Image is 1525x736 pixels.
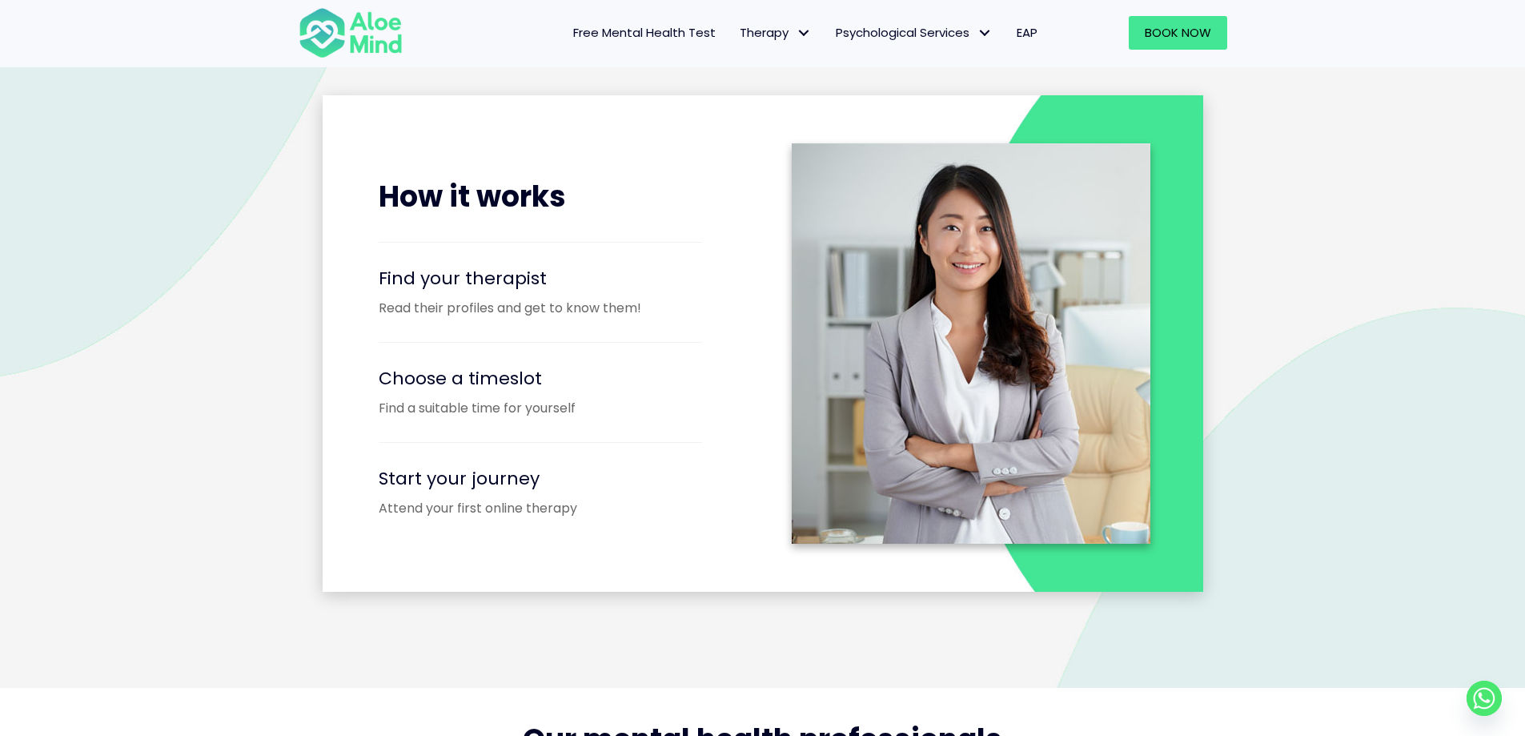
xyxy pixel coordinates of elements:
[740,24,812,41] span: Therapy
[728,16,824,50] a: TherapyTherapy: submenu
[1129,16,1227,50] a: Book Now
[836,24,993,41] span: Psychological Services
[792,143,1150,544] img: malay girl in office
[561,16,728,50] a: Free Mental Health Test
[1467,681,1502,716] a: Whatsapp
[573,24,716,41] span: Free Mental Health Test
[1145,24,1211,41] span: Book Now
[793,22,816,45] span: Therapy: submenu
[379,499,747,517] p: Attend your first online therapy
[379,266,547,291] a: Find your therapist
[1005,16,1049,50] a: EAP
[379,176,566,217] span: How it works
[379,399,747,417] p: Find a suitable time for yourself
[379,466,540,491] span: Start your journey
[379,299,747,317] p: Read their profiles and get to know them!
[973,22,997,45] span: Psychological Services: submenu
[379,366,542,391] span: Choose a timeslot
[299,6,403,59] img: Aloe mind Logo
[824,16,1005,50] a: Psychological ServicesPsychological Services: submenu
[423,16,1049,50] nav: Menu
[1017,24,1037,41] span: EAP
